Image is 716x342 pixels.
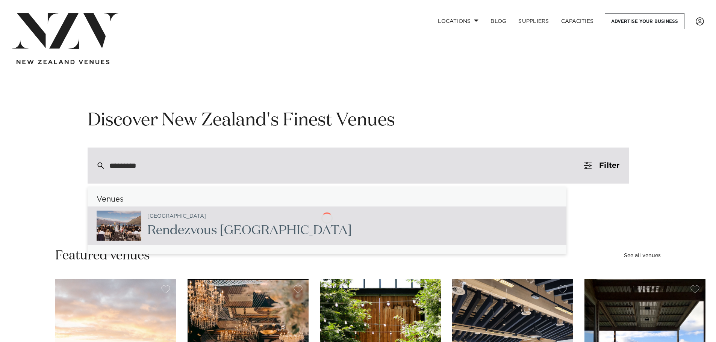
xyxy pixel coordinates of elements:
img: new-zealand-venues-text.png [17,60,109,65]
a: See all venues [624,253,661,258]
h2: us [GEOGRAPHIC_DATA] [147,222,352,239]
a: SUPPLIERS [512,13,555,29]
h2: Featured venues [55,247,150,264]
small: [GEOGRAPHIC_DATA] [147,214,206,219]
a: Locations [432,13,484,29]
span: Rendezvo [147,224,204,237]
a: Capacities [555,13,600,29]
a: BLOG [484,13,512,29]
a: Advertise your business [605,13,684,29]
button: Filter [575,148,628,184]
h6: Venues [88,196,566,203]
span: Filter [599,162,619,169]
img: s1pPiBkoZGyJSZdXPjpIplEqyZXf3REYLHtGbFdO.jpg [97,211,141,241]
h1: Discover New Zealand's Finest Venues [88,109,629,133]
img: nzv-logo.png [12,13,118,49]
